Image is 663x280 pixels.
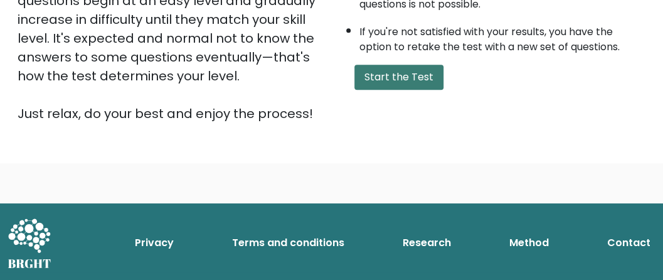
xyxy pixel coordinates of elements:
a: Method [504,230,554,256]
a: Privacy [130,230,179,256]
a: Contact [602,230,655,256]
a: Terms and conditions [227,230,349,256]
li: If you're not satisfied with your results, you have the option to retake the test with a new set ... [359,18,646,55]
button: Start the Test [354,65,443,90]
a: Research [398,230,456,256]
